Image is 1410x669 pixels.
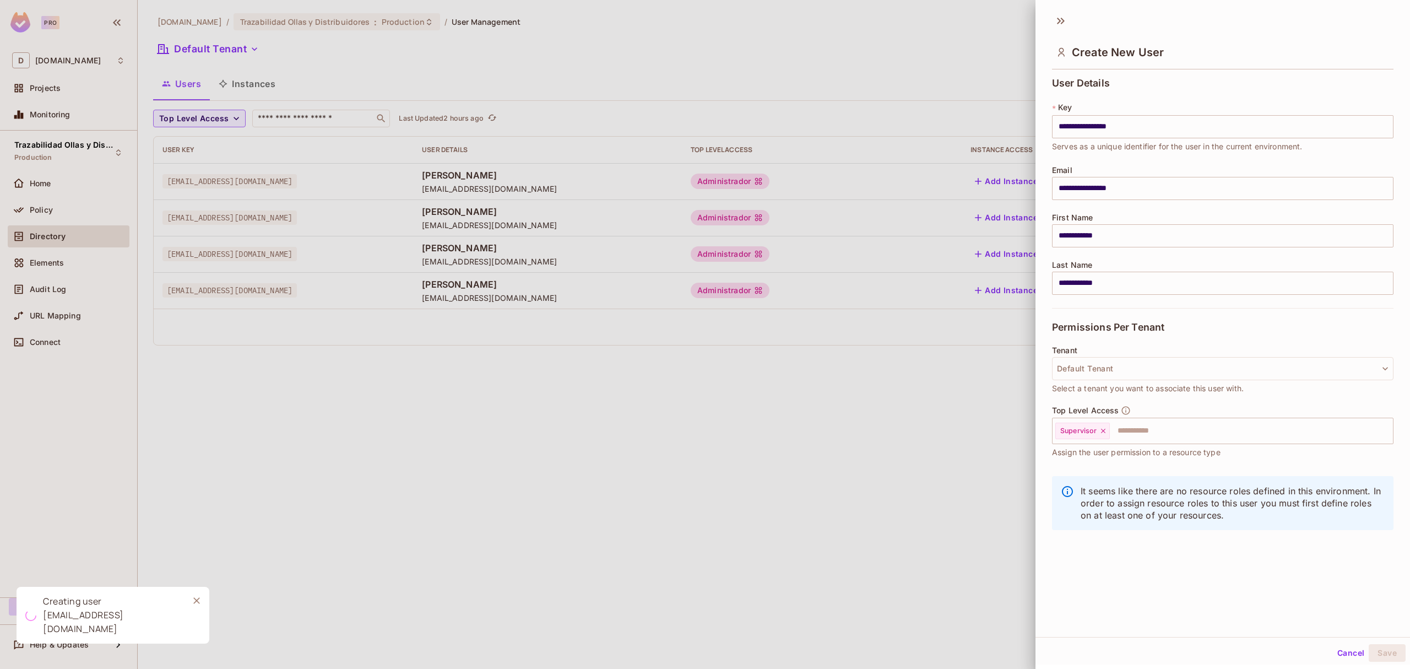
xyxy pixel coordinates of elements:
[1058,103,1072,112] span: Key
[1052,382,1244,395] span: Select a tenant you want to associate this user with.
[1369,644,1406,662] button: Save
[1333,644,1369,662] button: Cancel
[1052,346,1077,355] span: Tenant
[1072,46,1164,59] span: Create New User
[1052,141,1303,153] span: Serves as a unique identifier for the user in the current environment.
[1052,166,1072,175] span: Email
[1060,427,1097,435] span: Supervisor
[1052,261,1092,269] span: Last Name
[1055,423,1110,439] div: Supervisor
[1052,213,1093,222] span: First Name
[1052,406,1119,415] span: Top Level Access
[1052,446,1221,458] span: Assign the user permission to a resource type
[1052,357,1393,380] button: Default Tenant
[1387,429,1390,431] button: Open
[188,592,205,609] button: Close
[1052,78,1110,89] span: User Details
[1052,322,1164,333] span: Permissions Per Tenant
[1081,485,1385,521] p: It seems like there are no resource roles defined in this environment. In order to assign resourc...
[43,595,180,636] div: Creating user [EMAIL_ADDRESS][DOMAIN_NAME]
